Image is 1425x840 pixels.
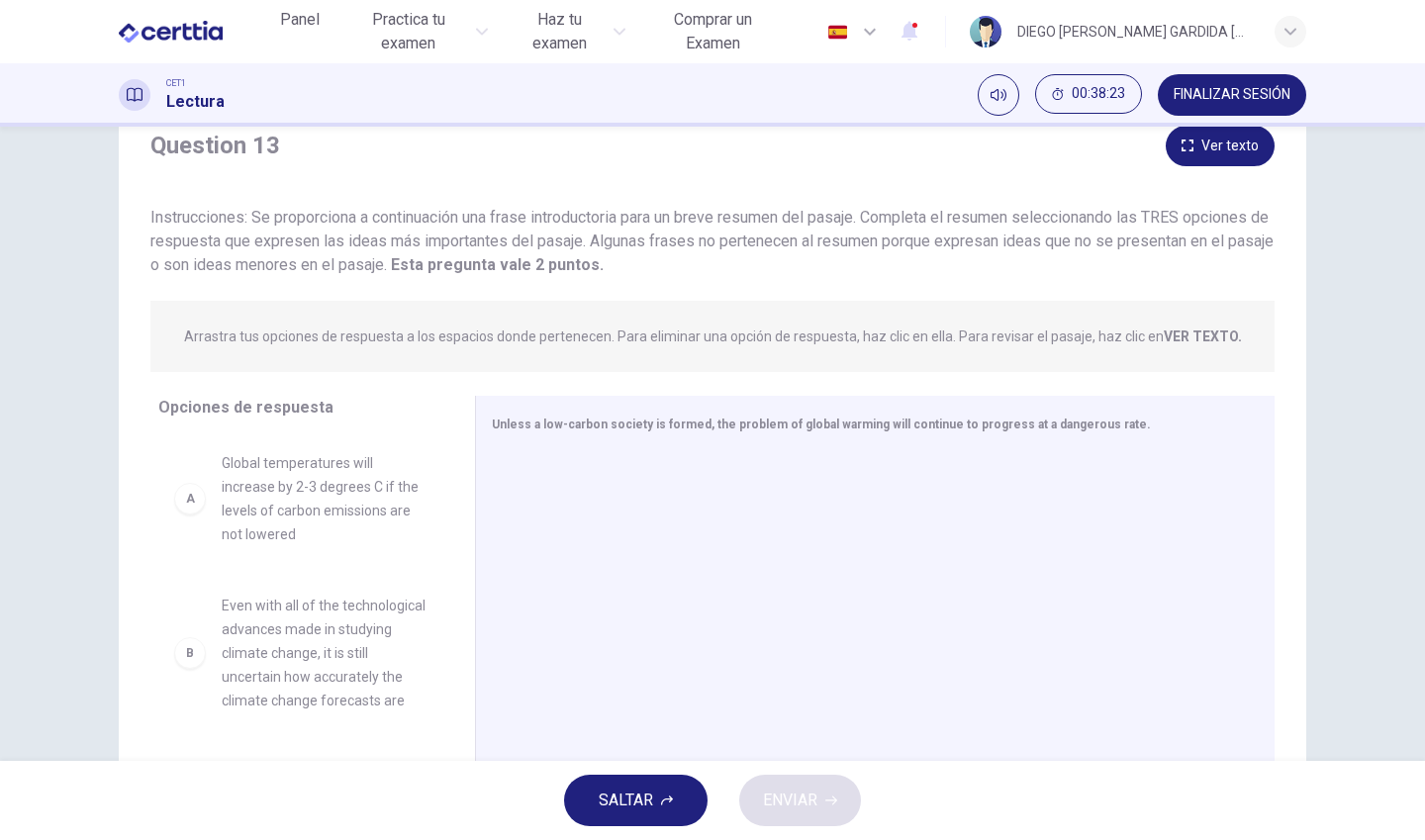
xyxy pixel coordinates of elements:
[1017,20,1251,44] div: DIEGO [PERSON_NAME] GARDIDA [PERSON_NAME]
[504,2,633,61] button: Haz tu examen
[564,775,708,826] button: SALTAR
[158,398,333,417] span: Opciones de respuesta
[978,74,1019,116] div: Silenciar
[1166,126,1275,166] button: Ver texto
[150,208,1274,274] span: Instrucciones: Se proporciona a continuación una frase introductoria para un breve resumen del pa...
[184,328,1242,344] p: Arrastra tus opciones de respuesta a los espacios donde pertenecen. Para eliminar una opción de r...
[280,8,320,32] span: Panel
[268,2,332,61] a: Panel
[1158,74,1306,116] button: FINALIZAR SESIÓN
[339,2,496,61] button: Practica tu examen
[222,451,427,546] span: Global temperatures will increase by 2-3 degrees C if the levels of carbon emissions are not lowered
[387,255,604,274] strong: Esta pregunta vale 2 puntos.
[1035,74,1142,116] div: Ocultar
[649,8,778,55] span: Comprar un Examen
[492,418,1151,431] span: Unless a low-carbon society is formed, the problem of global warming will continue to progress at...
[1072,86,1125,102] span: 00:38:23
[150,130,280,161] h4: Question 13
[599,787,653,814] span: SALTAR
[641,2,786,61] button: Comprar un Examen
[1035,74,1142,114] button: 00:38:23
[347,8,470,55] span: Practica tu examen
[166,76,186,90] span: CET1
[119,12,268,51] a: CERTTIA logo
[1174,87,1290,103] span: FINALIZAR SESIÓN
[512,8,608,55] span: Haz tu examen
[1164,328,1242,344] strong: VER TEXTO.
[174,483,206,514] div: A
[825,25,850,40] img: es
[222,594,427,712] span: Even with all of the technological advances made in studying climate change, it is still uncertai...
[970,16,1001,47] img: Profile picture
[158,578,443,728] div: BEven with all of the technological advances made in studying climate change, it is still uncerta...
[268,2,332,38] button: Panel
[174,637,206,669] div: B
[158,435,443,562] div: AGlobal temperatures will increase by 2-3 degrees C if the levels of carbon emissions are not low...
[119,12,223,51] img: CERTTIA logo
[166,90,225,114] h1: Lectura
